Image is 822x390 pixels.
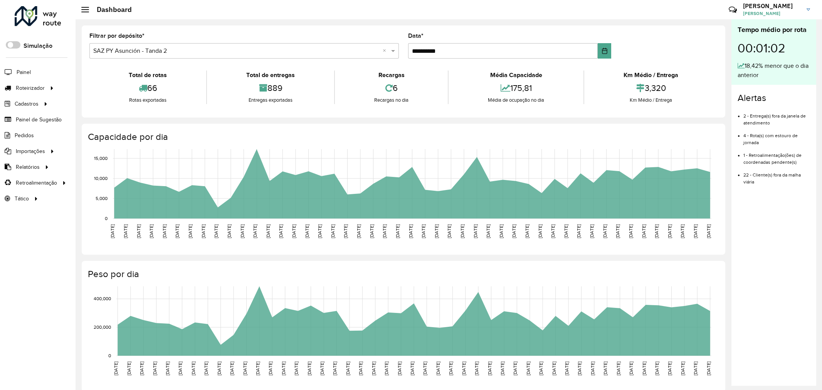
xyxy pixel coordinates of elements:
text: [DATE] [281,361,286,375]
text: [DATE] [395,224,400,238]
text: [DATE] [294,361,299,375]
div: 66 [91,80,204,96]
h4: Alertas [738,92,810,104]
text: [DATE] [563,224,568,238]
text: [DATE] [706,224,711,238]
text: [DATE] [330,224,335,238]
text: 15,000 [94,156,108,161]
text: [DATE] [178,361,183,375]
label: Simulação [24,41,52,50]
text: [DATE] [371,361,376,375]
div: Média Capacidade [451,71,582,80]
span: Pedidos [15,131,34,140]
div: 3,320 [586,80,716,96]
div: Recargas [337,71,446,80]
text: [DATE] [538,224,543,238]
text: [DATE] [384,361,389,375]
li: 1 - Retroalimentação(ões) de coordenadas pendente(s) [743,146,810,166]
span: Retroalimentação [16,179,57,187]
text: [DATE] [422,361,427,375]
text: [DATE] [486,224,491,238]
text: [DATE] [615,224,620,238]
div: 175,81 [451,80,582,96]
span: Roteirizador [16,84,45,92]
text: [DATE] [343,224,348,238]
text: [DATE] [680,224,685,238]
text: [DATE] [162,224,167,238]
text: [DATE] [136,224,141,238]
text: [DATE] [382,224,387,238]
text: [DATE] [213,224,219,238]
text: [DATE] [524,224,530,238]
h4: Capacidade por dia [88,131,718,143]
text: [DATE] [149,224,154,238]
text: [DATE] [564,361,569,375]
text: 0 [108,353,111,358]
text: [DATE] [255,361,260,375]
text: [DATE] [332,361,337,375]
text: 5,000 [96,196,108,201]
text: [DATE] [113,361,118,375]
div: Entregas exportadas [209,96,332,104]
text: [DATE] [188,224,193,238]
div: 00:01:02 [738,35,810,61]
div: Km Médio / Entrega [586,96,716,104]
span: Painel [17,68,31,76]
text: [DATE] [473,224,478,238]
text: 200,000 [94,324,111,329]
text: [DATE] [304,224,309,238]
text: [DATE] [435,361,440,375]
text: [DATE] [397,361,402,375]
text: [DATE] [252,224,257,238]
text: [DATE] [460,224,465,238]
span: Tático [15,195,29,203]
li: 22 - Cliente(s) fora da malha viária [743,166,810,185]
text: [DATE] [447,224,452,238]
text: [DATE] [680,361,685,375]
div: Rotas exportadas [91,96,204,104]
text: [DATE] [448,361,453,375]
text: [DATE] [474,361,479,375]
text: [DATE] [616,361,621,375]
span: [PERSON_NAME] [743,10,801,17]
text: [DATE] [165,361,170,375]
div: 18,42% menor que o dia anterior [738,61,810,80]
text: 0 [105,216,108,221]
div: Tempo médio por rota [738,25,810,35]
text: [DATE] [654,361,659,375]
text: [DATE] [356,224,361,238]
text: [DATE] [576,224,581,238]
text: [DATE] [191,361,196,375]
text: [DATE] [628,224,633,238]
div: Total de rotas [91,71,204,80]
text: [DATE] [693,361,698,375]
text: [DATE] [126,361,131,375]
div: Recargas no dia [337,96,446,104]
text: [DATE] [217,361,222,375]
text: [DATE] [550,224,555,238]
text: [DATE] [693,224,698,238]
text: [DATE] [629,361,634,375]
text: [DATE] [654,224,659,238]
text: [DATE] [513,361,518,375]
a: Contato Rápido [725,2,741,18]
text: [DATE] [410,361,415,375]
text: [DATE] [602,224,607,238]
text: [DATE] [642,361,647,375]
li: 4 - Rota(s) com estouro de jornada [743,126,810,146]
label: Filtrar por depósito [89,31,145,40]
div: 889 [209,80,332,96]
text: [DATE] [434,224,439,238]
text: [DATE] [123,224,128,238]
text: [DATE] [307,361,312,375]
text: [DATE] [421,224,426,238]
text: [DATE] [487,361,492,375]
text: [DATE] [201,224,206,238]
text: [DATE] [291,224,296,238]
text: [DATE] [577,361,582,375]
h2: Dashboard [89,5,132,14]
text: [DATE] [278,224,283,238]
text: [DATE] [317,224,322,238]
text: [DATE] [461,361,466,375]
text: [DATE] [641,224,646,238]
